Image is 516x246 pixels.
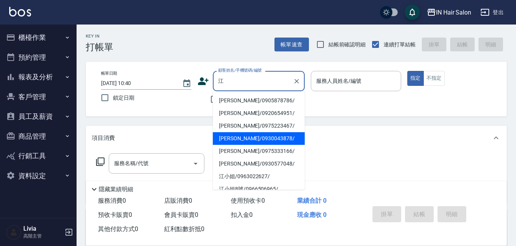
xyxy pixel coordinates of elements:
[231,211,253,218] span: 扣入金 0
[101,77,175,90] input: YYYY/MM/DD hh:mm
[213,94,305,107] li: [PERSON_NAME]/0905878786/
[98,211,132,218] span: 預收卡販賣 0
[164,225,204,233] span: 紅利點數折抵 0
[98,197,126,204] span: 服務消費 0
[218,67,262,73] label: 顧客姓名/手機號碼/編號
[328,41,366,49] span: 結帳前確認明細
[423,71,445,86] button: 不指定
[3,48,73,67] button: 預約管理
[98,225,138,233] span: 其他付款方式 0
[3,87,73,107] button: 客戶管理
[231,197,265,204] span: 使用預收卡 0
[3,166,73,186] button: 資料設定
[213,157,305,170] li: [PERSON_NAME]/0930577048/
[3,28,73,48] button: 櫃檯作業
[213,183,305,195] li: 江小姐8號/0966506965/
[23,233,62,239] p: 高階主管
[92,134,115,142] p: 項目消費
[297,211,327,218] span: 現金應收 0
[291,76,302,87] button: Clear
[384,41,416,49] span: 連續打單結帳
[407,71,424,86] button: 指定
[99,185,133,194] p: 隱藏業績明細
[405,5,420,20] button: save
[189,157,202,170] button: Open
[86,126,507,150] div: 項目消費
[274,38,309,52] button: 帳單速查
[213,170,305,183] li: 江小姐/0963022627/
[3,67,73,87] button: 報表及分析
[86,42,113,52] h3: 打帳單
[86,34,113,39] h2: Key In
[213,145,305,157] li: [PERSON_NAME]/0975333166/
[6,225,21,240] img: Person
[9,7,31,16] img: Logo
[23,225,62,233] h5: Livia
[164,197,192,204] span: 店販消費 0
[164,211,198,218] span: 會員卡販賣 0
[213,132,305,145] li: [PERSON_NAME]/0930043878/
[3,126,73,146] button: 商品管理
[424,5,474,20] button: IN Hair Salon
[297,197,327,204] span: 業績合計 0
[101,71,117,76] label: 帳單日期
[213,120,305,132] li: [PERSON_NAME]/0975223467/
[3,146,73,166] button: 行銷工具
[213,107,305,120] li: [PERSON_NAME]/0920654951/
[113,94,134,102] span: 鎖定日期
[3,107,73,126] button: 員工及薪資
[436,8,471,17] div: IN Hair Salon
[477,5,507,20] button: 登出
[178,74,196,93] button: Choose date, selected date is 2025-09-09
